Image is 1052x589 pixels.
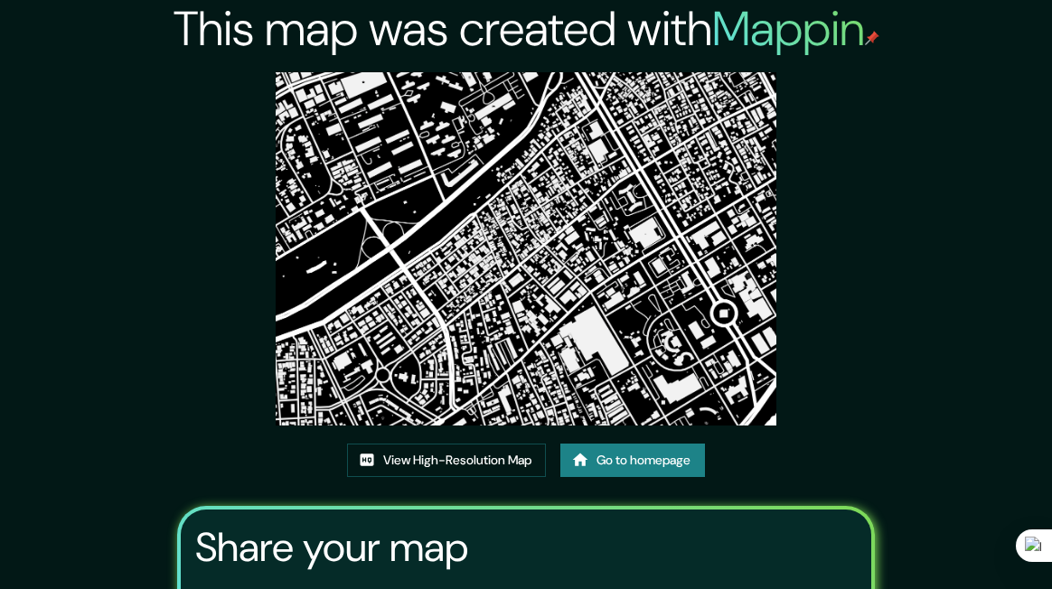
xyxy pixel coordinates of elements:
a: View High-Resolution Map [347,444,546,477]
h3: Share your map [195,524,468,571]
img: mappin-pin [865,31,879,45]
img: created-map [276,72,775,425]
a: Go to homepage [560,444,705,477]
